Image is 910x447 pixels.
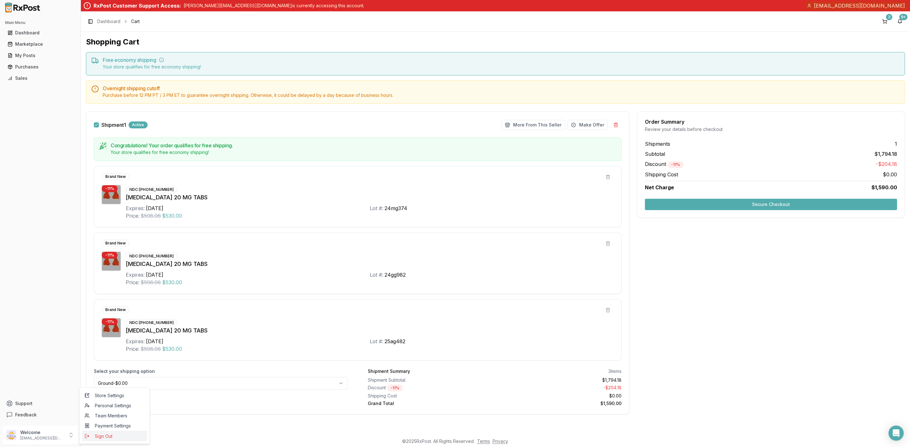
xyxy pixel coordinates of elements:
span: -$204.18 [876,160,897,168]
button: Secure Checkout [645,199,897,210]
div: Marketplace [8,41,73,47]
button: My Posts [3,50,78,61]
div: [DATE] [146,271,163,279]
img: User avatar [6,430,16,440]
button: Sales [3,73,78,83]
div: Shipment Subtotal [368,377,492,383]
span: Payment Settings [85,423,145,429]
span: $530.00 [162,212,182,220]
div: Shipment Summary [368,368,410,374]
div: [MEDICAL_DATA] 20 MG TABS [126,326,614,335]
button: Dashboard [3,28,78,38]
div: - $204.18 [497,385,622,391]
div: Price: [126,345,139,353]
div: NDC: [PHONE_NUMBER] [126,253,177,260]
span: $1,794.18 [875,150,897,158]
div: $1,590.00 [497,400,622,407]
button: More From This Seller [501,120,565,130]
div: NDC: [PHONE_NUMBER] [126,186,177,193]
h5: Free economy shipping [103,57,900,62]
div: Brand New [102,306,129,313]
span: [EMAIL_ADDRESS][DOMAIN_NAME] [814,2,905,9]
div: Brand New [102,240,129,247]
div: [MEDICAL_DATA] 20 MG TABS [126,260,614,268]
div: Sales [8,75,73,81]
div: Price: [126,212,139,220]
a: Team Members [82,411,147,421]
h5: Overnight shipping cutoff [103,86,900,91]
span: Feedback [15,412,37,418]
div: Lot #: [370,271,383,279]
img: Xarelto 20 MG TABS [102,318,121,337]
span: Personal Settings [85,403,145,409]
a: Purchases [5,61,76,73]
div: Open Intercom Messenger [889,426,904,441]
div: Expires: [126,271,145,279]
span: Sign Out [85,433,145,439]
button: Make Offer [567,120,608,130]
div: Lot #: [370,204,383,212]
div: Dashboard [8,30,73,36]
img: Xarelto 20 MG TABS [102,252,121,271]
a: Payment Settings [82,421,147,431]
img: RxPost Logo [3,3,43,13]
a: Sales [5,73,76,84]
a: My Posts [5,50,76,61]
a: Dashboard [97,18,120,25]
div: [DATE] [146,338,163,345]
button: 3 [880,16,890,26]
div: 25ag482 [385,338,405,345]
div: Purchase before 12 PM PT / 3 PM ET to guarantee overnight shipping. Otherwise, it could be delaye... [103,92,900,98]
span: $598.06 [141,345,161,353]
img: Xarelto 20 MG TABS [102,185,121,204]
h5: Congratulations! Your order qualifies for free shipping. [111,143,616,148]
div: [DATE] [146,204,163,212]
div: - 11 % [668,161,683,168]
a: Marketplace [5,38,76,50]
div: NDC: [PHONE_NUMBER] [126,319,177,326]
div: - 11 % [102,185,118,192]
div: Your store qualifies for free economy shipping! [103,64,900,70]
div: Lot #: [370,338,383,345]
div: RxPost Customer Support Access: [94,2,181,9]
a: Store Settings [82,391,147,401]
span: Discount [645,161,683,167]
div: Price: [126,279,139,286]
span: 1 [895,140,897,148]
p: [EMAIL_ADDRESS][DOMAIN_NAME] [20,436,64,441]
button: Purchases [3,62,78,72]
a: Personal Settings [82,401,147,411]
div: Your store qualifies for free economy shipping! [111,149,616,156]
div: My Posts [8,52,73,59]
span: Shipment 1 [101,122,126,127]
span: Net Charge [645,184,674,191]
button: Sign Out [82,431,147,441]
span: $1,590.00 [871,184,897,191]
span: Cart [131,18,140,25]
span: Subtotal [645,150,665,158]
div: - 11 % [387,385,403,391]
h1: Shopping Cart [86,37,905,47]
span: $530.00 [162,345,182,353]
span: $598.06 [141,212,161,220]
button: Feedback [3,409,78,421]
span: $0.00 [883,171,897,178]
nav: breadcrumb [97,18,140,25]
div: 24gg982 [385,271,406,279]
div: Expires: [126,338,145,345]
div: 9+ [899,14,907,20]
div: $1,794.18 [497,377,622,383]
a: Terms [477,438,490,444]
p: [PERSON_NAME][EMAIL_ADDRESS][DOMAIN_NAME] is currently accessing this account. [184,3,364,9]
p: Welcome [20,429,64,436]
h2: Main Menu [5,20,76,25]
div: [MEDICAL_DATA] 20 MG TABS [126,193,614,202]
div: - 11 % [102,252,118,259]
div: Order Summary [645,119,897,124]
span: Shipments [645,140,670,148]
span: $598.06 [141,279,161,286]
div: Purchases [8,64,73,70]
button: Marketplace [3,39,78,49]
div: Shipping Cost [368,393,492,399]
